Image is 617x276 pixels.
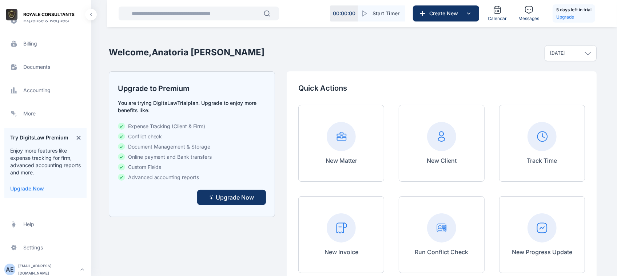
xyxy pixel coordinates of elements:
p: Quick Actions [298,83,585,93]
a: settings [4,239,87,256]
span: Conflict check [128,133,162,140]
p: Run Conflict Check [415,248,469,256]
span: Start Timer [373,10,399,17]
span: Custom Fields [128,163,162,171]
h2: Upgrade to Premium [118,83,266,94]
span: Calendar [488,16,507,21]
span: ROYALE CONSULTANTS [23,11,75,18]
div: A E [4,265,15,274]
a: expense & request [4,12,87,29]
a: help [4,216,87,233]
span: Messages [518,16,539,21]
button: Create New [413,5,479,21]
p: 00 : 00 : 00 [333,10,355,17]
h4: Try DigitsLaw Premium [10,134,68,141]
span: Upgrade Now [216,193,254,202]
p: New Matter [326,156,357,165]
button: Upgrade Now [197,190,266,205]
button: Upgrade Now [10,185,44,192]
span: Create New [426,10,464,17]
button: AE [4,264,15,275]
p: Track Time [527,156,557,165]
a: accounting [4,82,87,99]
a: Calendar [485,3,510,24]
span: Document Management & Storage [128,143,211,150]
span: Advanced accounting reports [128,174,199,181]
span: Online payment and Bank transfers [128,153,212,161]
p: You are trying DigitsLaw Trial plan. Upgrade to enjoy more benefits like: [118,99,266,114]
span: Expense Tracking (Client & Firm) [128,123,206,130]
p: Enjoy more features like expense tracking for firm, advanced accounting reports and more. [10,147,81,176]
p: New Client [427,156,457,165]
a: more [4,105,87,122]
a: billing [4,35,87,52]
a: Upgrade [556,13,592,21]
h5: 5 days left in trial [556,6,592,13]
a: Upgrade Now [10,185,44,192]
a: documents [4,58,87,76]
a: Messages [516,3,542,24]
h2: Welcome, Anatoria [PERSON_NAME] [109,47,265,58]
p: [DATE] [550,50,565,56]
p: New Invoice [325,248,358,256]
button: Start Timer [358,5,405,21]
p: New Progress Update [512,248,572,256]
